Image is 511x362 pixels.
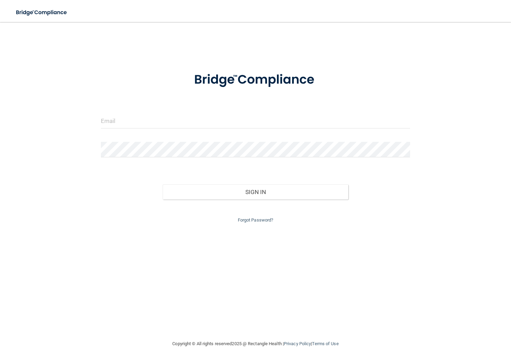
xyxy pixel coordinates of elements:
img: bridge_compliance_login_screen.278c3ca4.svg [181,63,330,97]
a: Terms of Use [312,341,338,346]
button: Sign In [163,184,348,200]
a: Privacy Policy [284,341,311,346]
a: Forgot Password? [238,217,274,223]
img: bridge_compliance_login_screen.278c3ca4.svg [10,5,73,20]
input: Email [101,113,410,128]
div: Copyright © All rights reserved 2025 @ Rectangle Health | | [130,333,381,355]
